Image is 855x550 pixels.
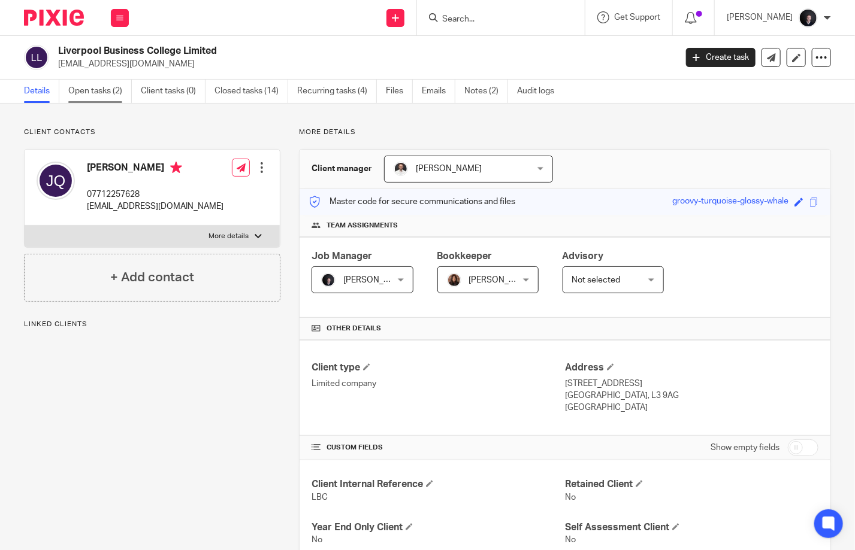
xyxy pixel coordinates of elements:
img: Headshot.jpg [447,273,461,287]
p: [PERSON_NAME] [727,11,793,23]
a: Files [386,80,413,103]
p: More details [299,127,831,137]
span: No [565,536,576,544]
img: svg%3E [37,162,75,200]
h4: Self Assessment Client [565,521,818,534]
p: 07712257628 [87,189,223,200]
span: No [312,536,322,544]
h2: Liverpool Business College Limited [58,45,546,57]
h4: + Add contact [110,268,194,287]
h3: Client manager [312,163,372,175]
div: groovy-turquoise-glossy-whale [672,195,788,209]
span: Advisory [563,251,604,261]
span: Other details [327,324,381,333]
img: Pixie [24,10,84,26]
img: svg%3E [24,45,49,70]
h4: Retained Client [565,478,818,491]
input: Search [441,14,549,25]
a: Create task [686,48,756,67]
p: Master code for secure communications and files [309,196,515,208]
h4: CUSTOM FIELDS [312,443,565,452]
img: 455A2509.jpg [799,8,818,28]
span: LBC [312,493,328,502]
span: Job Manager [312,251,372,261]
a: Audit logs [517,80,563,103]
a: Notes (2) [464,80,508,103]
p: More details [209,232,249,241]
p: [EMAIL_ADDRESS][DOMAIN_NAME] [58,58,668,70]
p: [STREET_ADDRESS] [565,378,818,390]
a: Details [24,80,59,103]
a: Open tasks (2) [68,80,132,103]
p: Client contacts [24,127,280,137]
p: [EMAIL_ADDRESS][DOMAIN_NAME] [87,200,223,212]
span: [PERSON_NAME] [343,276,409,284]
p: [GEOGRAPHIC_DATA] [565,402,818,414]
span: No [565,493,576,502]
span: [PERSON_NAME] [416,165,482,173]
label: Show empty fields [711,442,780,454]
img: dom%20slack.jpg [394,162,408,176]
h4: Client type [312,361,565,374]
h4: [PERSON_NAME] [87,162,223,177]
span: Get Support [614,13,660,22]
p: [GEOGRAPHIC_DATA], L3 9AG [565,390,818,402]
span: Not selected [572,276,621,284]
h4: Address [565,361,818,374]
a: Recurring tasks (4) [297,80,377,103]
p: Limited company [312,378,565,390]
i: Primary [170,162,182,174]
a: Client tasks (0) [141,80,206,103]
span: Team assignments [327,221,398,230]
span: [PERSON_NAME] [469,276,535,284]
a: Closed tasks (14) [214,80,288,103]
p: Linked clients [24,320,280,329]
img: 455A2509.jpg [321,273,336,287]
h4: Client Internal Reference [312,478,565,491]
a: Emails [422,80,455,103]
h4: Year End Only Client [312,521,565,534]
span: Bookkeeper [437,251,493,261]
